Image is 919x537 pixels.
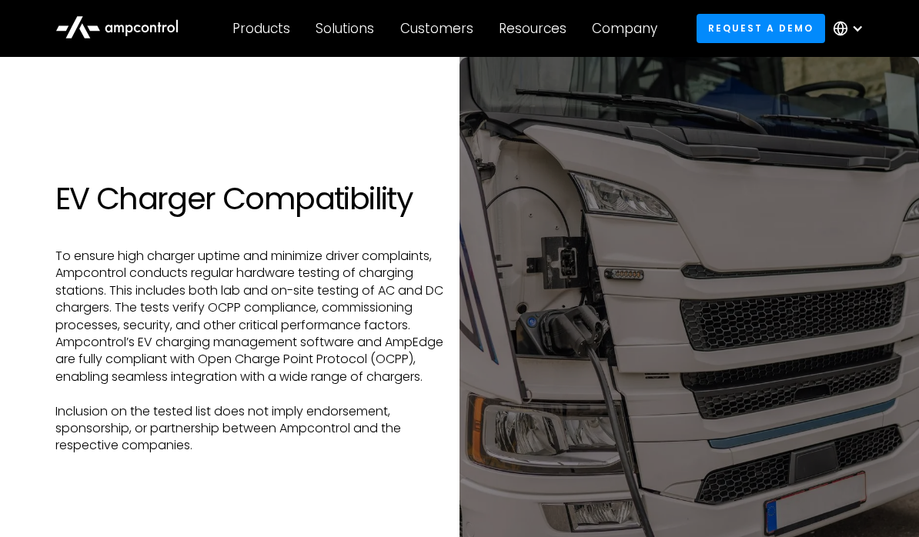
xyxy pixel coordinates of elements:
div: Solutions [316,20,374,37]
div: Company [592,20,657,37]
div: Resources [499,20,566,37]
h1: EV Charger Compatibility [55,180,444,217]
div: Customers [400,20,473,37]
p: To ensure high charger uptime and minimize driver complaints, Ampcontrol conducts regular hardwar... [55,248,444,455]
div: Products [232,20,290,37]
a: Request a demo [697,14,826,42]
